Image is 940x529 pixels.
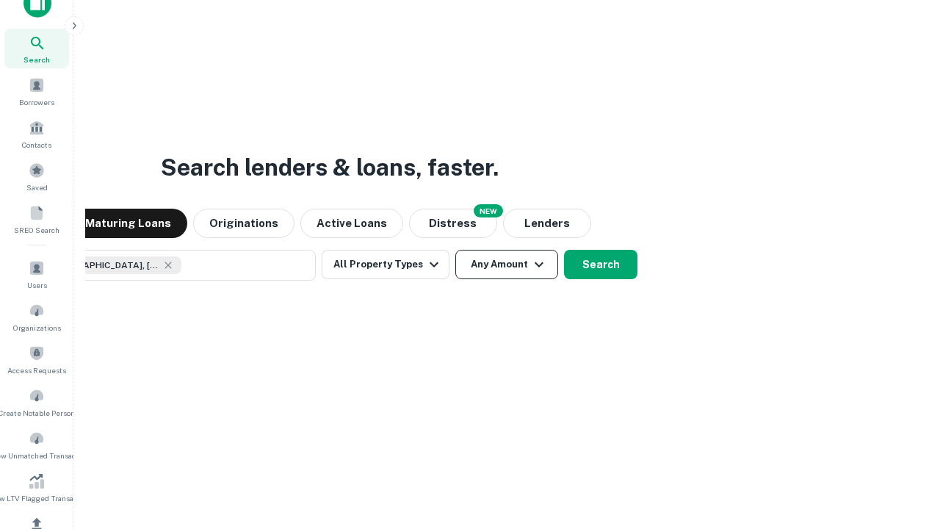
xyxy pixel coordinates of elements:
[322,250,449,279] button: All Property Types
[4,71,69,111] a: Borrowers
[13,322,61,334] span: Organizations
[19,96,54,108] span: Borrowers
[7,364,66,376] span: Access Requests
[455,250,558,279] button: Any Amount
[26,181,48,193] span: Saved
[4,29,69,68] a: Search
[4,425,69,464] a: Review Unmatched Transactions
[161,150,499,185] h3: Search lenders & loans, faster.
[4,297,69,337] a: Organizations
[4,199,69,239] a: SREO Search
[27,279,47,291] span: Users
[23,54,50,65] span: Search
[22,250,316,281] button: [GEOGRAPHIC_DATA], [GEOGRAPHIC_DATA], [GEOGRAPHIC_DATA]
[503,209,591,238] button: Lenders
[4,254,69,294] a: Users
[4,114,69,154] a: Contacts
[564,250,637,279] button: Search
[49,259,159,272] span: [GEOGRAPHIC_DATA], [GEOGRAPHIC_DATA], [GEOGRAPHIC_DATA]
[867,411,940,482] iframe: Chat Widget
[4,156,69,196] a: Saved
[409,209,497,238] button: Search distressed loans with lien and other non-mortgage details.
[4,382,69,422] a: Create Notable Person
[193,209,294,238] button: Originations
[14,224,59,236] span: SREO Search
[4,467,69,507] a: Review LTV Flagged Transactions
[300,209,403,238] button: Active Loans
[22,139,51,151] span: Contacts
[69,209,187,238] button: Maturing Loans
[474,204,503,217] div: NEW
[4,339,69,379] a: Access Requests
